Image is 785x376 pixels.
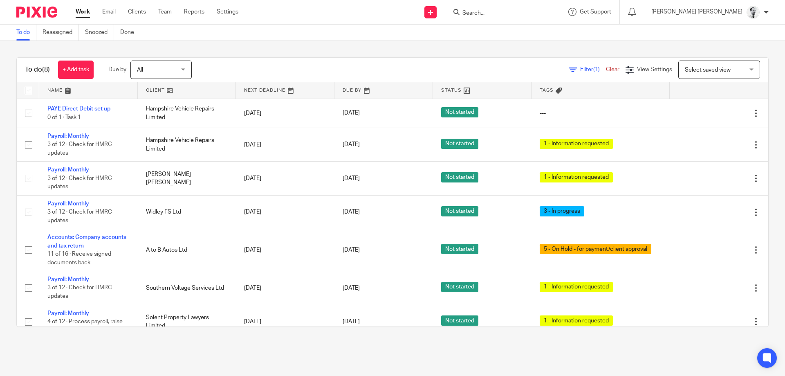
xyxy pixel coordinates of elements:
[540,206,584,216] span: 3 - In progress
[16,25,36,41] a: To do
[138,99,236,128] td: Hampshire Vehicle Repairs Limited
[108,65,126,74] p: Due by
[540,88,554,92] span: Tags
[540,139,613,149] span: 1 - Information requested
[540,172,613,182] span: 1 - Information requested
[47,251,111,266] span: 11 of 16 · Receive signed documents back
[593,67,600,72] span: (1)
[138,195,236,229] td: Widley FS Ltd
[47,142,112,156] span: 3 of 12 · Check for HMRC updates
[441,107,478,117] span: Not started
[128,8,146,16] a: Clients
[47,311,89,316] a: Payroll: Monthly
[343,247,360,253] span: [DATE]
[217,8,238,16] a: Settings
[47,106,110,112] a: PAYE Direct Debit set up
[138,305,236,338] td: Solent Property Lawyers Limited
[343,142,360,148] span: [DATE]
[441,172,478,182] span: Not started
[138,128,236,161] td: Hampshire Vehicle Repairs Limited
[76,8,90,16] a: Work
[685,67,731,73] span: Select saved view
[441,244,478,254] span: Not started
[236,195,334,229] td: [DATE]
[47,133,89,139] a: Payroll: Monthly
[236,271,334,305] td: [DATE]
[540,109,662,117] div: ---
[138,162,236,195] td: [PERSON_NAME] [PERSON_NAME]
[47,285,112,299] span: 3 of 12 · Check for HMRC updates
[441,282,478,292] span: Not started
[236,128,334,161] td: [DATE]
[606,67,619,72] a: Clear
[236,229,334,271] td: [DATE]
[42,66,50,73] span: (8)
[138,271,236,305] td: Southern Voltage Services Ltd
[236,162,334,195] td: [DATE]
[441,315,478,326] span: Not started
[47,176,112,190] span: 3 of 12 · Check for HMRC updates
[343,176,360,181] span: [DATE]
[651,8,742,16] p: [PERSON_NAME] [PERSON_NAME]
[580,9,611,15] span: Get Support
[137,67,143,73] span: All
[47,209,112,223] span: 3 of 12 · Check for HMRC updates
[47,167,89,173] a: Payroll: Monthly
[540,315,613,326] span: 1 - Information requested
[16,7,57,18] img: Pixie
[47,201,89,207] a: Payroll: Monthly
[343,319,360,324] span: [DATE]
[540,244,651,254] span: 5 - On Hold - for payment/client approval
[138,229,236,271] td: A to B Autos Ltd
[47,277,89,282] a: Payroll: Monthly
[343,285,360,291] span: [DATE]
[47,115,81,120] span: 0 of 1 · Task 1
[343,110,360,116] span: [DATE]
[236,305,334,338] td: [DATE]
[47,319,123,333] span: 4 of 12 · Process payroll, raise reports and send to client
[540,282,613,292] span: 1 - Information requested
[184,8,204,16] a: Reports
[462,10,535,17] input: Search
[85,25,114,41] a: Snoozed
[343,209,360,215] span: [DATE]
[43,25,79,41] a: Reassigned
[747,6,760,19] img: Mass_2025.jpg
[25,65,50,74] h1: To do
[441,206,478,216] span: Not started
[120,25,140,41] a: Done
[102,8,116,16] a: Email
[58,61,94,79] a: + Add task
[580,67,606,72] span: Filter
[441,139,478,149] span: Not started
[637,67,672,72] span: View Settings
[158,8,172,16] a: Team
[236,99,334,128] td: [DATE]
[47,234,126,248] a: Accounts: Company accounts and tax return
